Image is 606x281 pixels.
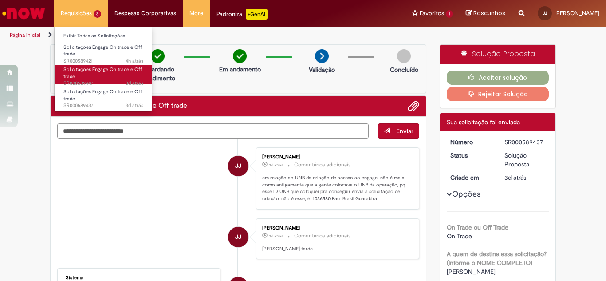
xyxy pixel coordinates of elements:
button: Adicionar anexos [408,100,419,112]
small: Comentários adicionais [294,161,351,169]
span: More [189,9,203,18]
img: ServiceNow [1,4,47,22]
span: 3d atrás [126,102,143,109]
span: Solicitações Engage On trade e Off trade [63,88,142,102]
a: Exibir Todas as Solicitações [55,31,152,41]
span: SR000589447 [63,80,143,87]
button: Enviar [378,123,419,139]
p: em relação ao UNB da criação de acesso ao engage, não é mais como antigamente que a gente colocav... [262,174,410,202]
time: 26/09/2025 16:21:49 [504,174,526,182]
span: Solicitações Engage On trade e Off trade [63,66,142,80]
button: Rejeitar Solução [447,87,549,101]
p: [PERSON_NAME] tarde [262,245,410,253]
div: Padroniza [216,9,268,20]
img: img-circle-grey.png [397,49,411,63]
span: [PERSON_NAME] [447,268,496,276]
div: 26/09/2025 16:21:49 [504,173,546,182]
span: JJ [543,10,547,16]
p: Concluído [390,65,418,74]
p: Em andamento [219,65,261,74]
div: Sistema [66,275,213,281]
div: [PERSON_NAME] [262,154,410,160]
time: 29/09/2025 10:09:15 [126,58,143,64]
a: Aberto SR000589421 : Solicitações Engage On trade e Off trade [55,43,152,62]
button: Aceitar solução [447,71,549,85]
a: Rascunhos [466,9,505,18]
b: On Trade ou Off Trade [447,223,508,231]
div: Solução Proposta [504,151,546,169]
div: SR000589437 [504,138,546,146]
img: arrow-next.png [315,49,329,63]
a: Página inicial [10,32,40,39]
dt: Número [444,138,498,146]
span: Rascunhos [473,9,505,17]
img: check-circle-green.png [151,49,165,63]
span: Favoritos [420,9,444,18]
dt: Status [444,151,498,160]
ul: Trilhas de página [7,27,397,44]
span: JJ [235,226,241,248]
div: Solução Proposta [440,45,556,64]
small: Comentários adicionais [294,232,351,240]
span: Despesas Corporativas [114,9,176,18]
div: JOAO JUNIOR [228,227,248,247]
span: SR000589437 [63,102,143,109]
p: +GenAi [246,9,268,20]
span: 3 [94,10,101,18]
p: Validação [309,65,335,74]
span: 3d atrás [269,162,283,168]
a: Aberto SR000589447 : Solicitações Engage On trade e Off trade [55,65,152,84]
span: Enviar [396,127,413,135]
p: Aguardando atendimento [136,65,179,83]
span: 3d atrás [126,80,143,87]
b: A quem de destina essa solicitação? (Informe o NOME COMPLETO) [447,250,547,267]
span: 3d atrás [269,234,283,239]
ul: Requisições [54,27,152,112]
time: 26/09/2025 16:28:32 [269,162,283,168]
span: SR000589421 [63,58,143,65]
span: [PERSON_NAME] [555,9,599,17]
span: JJ [235,155,241,177]
dt: Criado em [444,173,498,182]
img: check-circle-green.png [233,49,247,63]
div: JOAO JUNIOR [228,156,248,176]
div: [PERSON_NAME] [262,226,410,231]
span: Solicitações Engage On trade e Off trade [63,44,142,58]
textarea: Digite sua mensagem aqui... [57,123,369,139]
span: Sua solicitação foi enviada [447,118,520,126]
span: 3d atrás [504,174,526,182]
time: 26/09/2025 16:26:48 [269,234,283,239]
span: 4h atrás [126,58,143,64]
span: Requisições [61,9,92,18]
span: 1 [446,10,453,18]
a: Aberto SR000589437 : Solicitações Engage On trade e Off trade [55,87,152,106]
span: On Trade [447,232,472,240]
time: 26/09/2025 16:37:42 [126,80,143,87]
time: 26/09/2025 16:28:32 [126,102,143,109]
